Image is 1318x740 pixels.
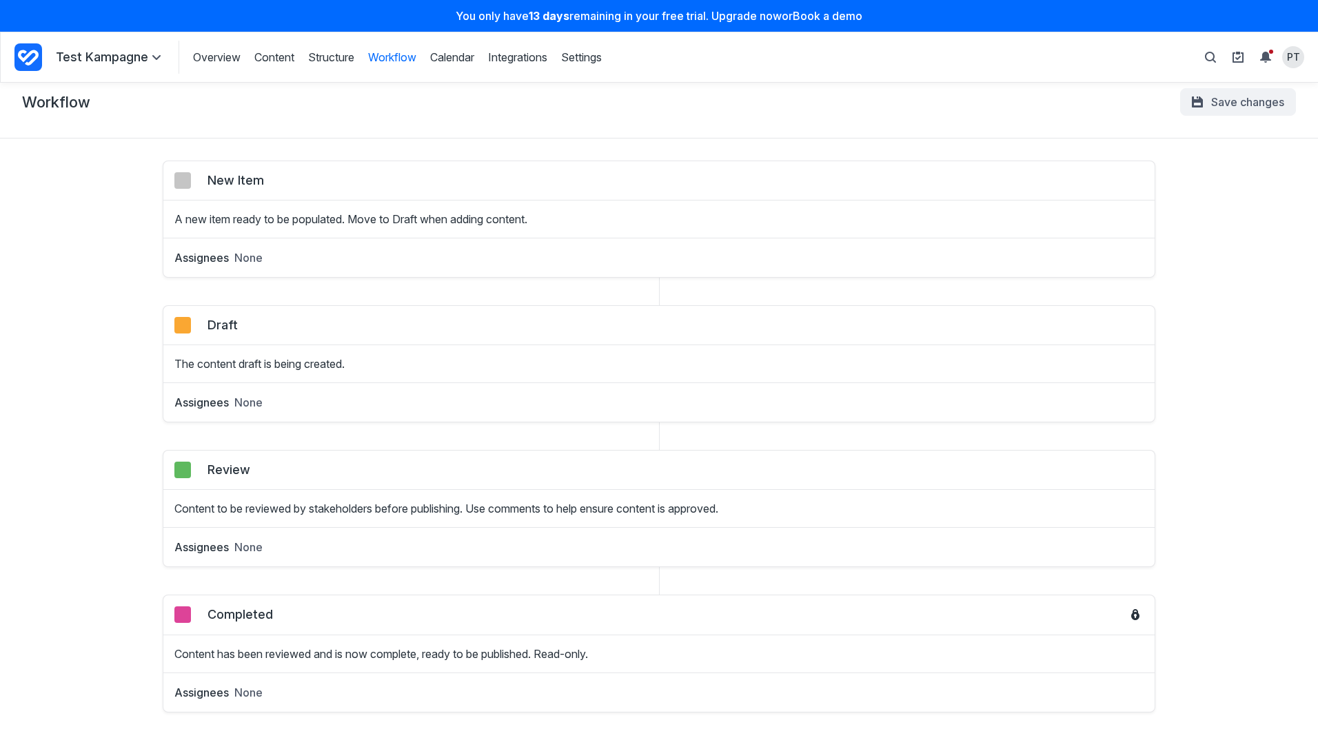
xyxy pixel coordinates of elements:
a: Structure [308,50,354,65]
span: None [234,539,263,555]
a: Integrations [488,50,547,65]
h1: Workflow [22,92,90,112]
h3: Assignees [174,249,229,266]
a: Settings [561,50,602,65]
h2: Draft [207,317,238,333]
p: The content draft is being created. [163,356,1155,371]
summary: Test Kampagne [56,49,165,66]
span: None [234,685,263,700]
a: Content [254,50,294,65]
summary: View profile menu [1282,46,1304,68]
a: Calendar [430,50,474,65]
summary: View Notifications [1255,46,1282,68]
p: Content to be reviewed by stakeholders before publishing. Use comments to help ensure content is ... [163,501,1155,516]
h3: Assignees [174,539,229,555]
h3: Assignees [174,394,229,411]
h2: Review [207,462,250,478]
a: Project Dashboard [14,41,42,74]
p: Content has been reviewed and is now complete, ready to be published. Read-only. [163,646,1155,661]
h2: New Item [207,172,264,189]
span: None [234,250,263,265]
strong: 13 days [529,9,569,23]
button: View set up guide [1227,46,1249,68]
button: Toggle search bar [1199,46,1221,68]
a: Workflow [368,50,416,65]
p: You only have remaining in your free trial. Upgrade now or Book a demo [8,8,1310,23]
a: Overview [193,50,241,65]
p: A new item ready to be populated. Move to Draft when adding content. [163,212,1155,227]
span: PT [1287,50,1300,63]
span: None [234,395,263,410]
h3: Assignees [174,684,229,701]
h2: Completed [207,606,273,624]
